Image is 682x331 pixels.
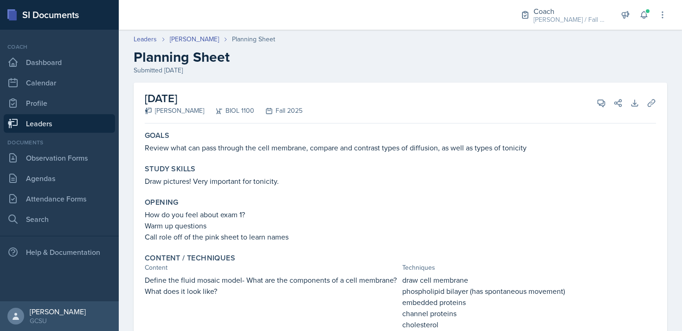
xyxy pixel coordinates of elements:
[30,307,86,316] div: [PERSON_NAME]
[134,65,667,75] div: Submitted [DATE]
[145,253,235,263] label: Content / Techniques
[145,198,179,207] label: Opening
[402,274,656,286] p: draw cell membrane
[145,90,302,107] h2: [DATE]
[232,34,275,44] div: Planning Sheet
[4,43,115,51] div: Coach
[4,138,115,147] div: Documents
[402,319,656,330] p: cholesterol
[4,114,115,133] a: Leaders
[145,106,204,116] div: [PERSON_NAME]
[402,286,656,297] p: phospholipid bilayer (has spontaneous movement)
[170,34,219,44] a: [PERSON_NAME]
[145,142,656,153] p: Review what can pass through the cell membrane, compare and contrast types of diffusion, as well ...
[145,164,196,174] label: Study Skills
[145,209,656,220] p: How do you feel about exam 1?
[534,15,608,25] div: [PERSON_NAME] / Fall 2025
[534,6,608,17] div: Coach
[4,149,115,167] a: Observation Forms
[134,49,667,65] h2: Planning Sheet
[145,175,656,187] p: Draw pictures! Very important for tonicity.
[4,243,115,261] div: Help & Documentation
[402,308,656,319] p: channel proteins
[145,231,656,242] p: Call role off of the pink sheet to learn names
[134,34,157,44] a: Leaders
[145,131,169,140] label: Goals
[204,106,254,116] div: BIOL 1100
[30,316,86,325] div: GCSU
[4,94,115,112] a: Profile
[4,210,115,228] a: Search
[145,286,399,297] p: What does it look like?
[402,297,656,308] p: embedded proteins
[402,263,656,273] div: Techniques
[4,53,115,71] a: Dashboard
[145,220,656,231] p: Warm up questions
[4,189,115,208] a: Attendance Forms
[254,106,302,116] div: Fall 2025
[4,169,115,188] a: Agendas
[4,73,115,92] a: Calendar
[145,274,399,286] p: Define the fluid mosaic model- What are the components of a cell membrane?
[145,263,399,273] div: Content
